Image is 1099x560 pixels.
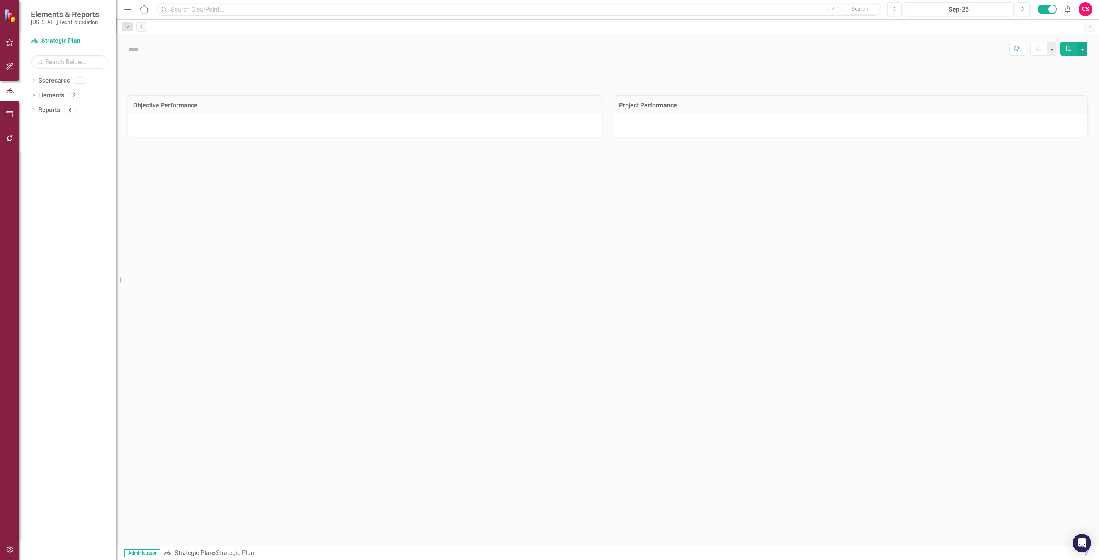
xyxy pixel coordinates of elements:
div: » [164,549,1080,558]
a: Scorecards [38,76,70,85]
div: 2 [68,92,80,99]
img: Not Defined [128,43,140,55]
a: Reports [38,106,60,115]
a: Strategic Plan [31,37,108,46]
h3: Project Performance [619,102,1082,109]
img: ClearPoint Strategy [4,8,18,22]
a: Strategic Plan [175,549,213,557]
div: Open Intercom Messenger [1073,534,1091,552]
a: Elements [38,91,64,100]
span: Administrator [124,549,160,557]
input: Search ClearPoint... [157,3,881,16]
button: Sep-25 [904,2,1014,16]
button: CS [1079,2,1092,16]
h3: Objective Performance [133,102,596,109]
span: Search [852,6,868,12]
small: [US_STATE] Tech Foundation [31,19,99,25]
input: Search Below... [31,55,108,69]
div: Sep-25 [907,5,1011,14]
div: Strategic Plan [216,549,254,557]
button: Search [841,4,880,15]
span: Elements & Reports [31,10,99,19]
div: 6 [64,107,76,113]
